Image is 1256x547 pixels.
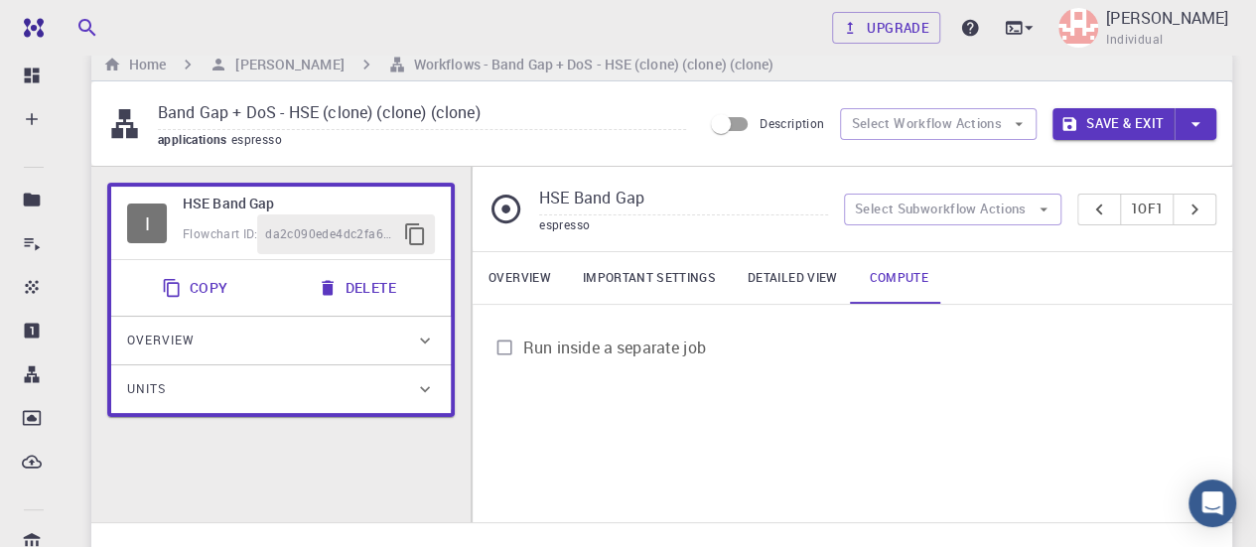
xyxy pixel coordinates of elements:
[760,115,824,131] span: Description
[227,54,344,75] h6: [PERSON_NAME]
[111,365,451,413] div: Units
[1188,479,1236,527] div: Open Intercom Messenger
[306,268,412,308] button: Delete
[473,252,567,304] a: Overview
[406,54,774,75] h6: Workflows - Band Gap + DoS - HSE (clone) (clone) (clone)
[183,225,257,241] span: Flowchart ID:
[853,252,943,304] a: Compute
[127,204,167,243] div: I
[844,194,1061,225] button: Select Subworkflow Actions
[539,216,590,232] span: espresso
[127,325,195,356] span: Overview
[1077,194,1217,225] div: pager
[99,54,777,75] nav: breadcrumb
[567,252,732,304] a: Important settings
[150,268,244,308] button: Copy
[127,373,166,405] span: Units
[1106,30,1163,50] span: Individual
[40,14,111,32] span: Support
[265,224,395,244] span: da2c090ede4dc2fa6e66647f
[523,336,706,359] span: Run inside a separate job
[832,12,940,44] a: Upgrade
[1106,6,1228,30] p: [PERSON_NAME]
[231,131,290,147] span: espresso
[732,252,853,304] a: Detailed view
[183,193,435,214] h6: HSE Band Gap
[121,54,166,75] h6: Home
[16,18,44,38] img: logo
[111,317,451,364] div: Overview
[1058,8,1098,48] img: Abhishek Kumar
[127,204,167,243] span: Idle
[1120,194,1175,225] button: 1of1
[840,108,1037,140] button: Select Workflow Actions
[1052,108,1175,140] button: Save & Exit
[158,131,231,147] span: applications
